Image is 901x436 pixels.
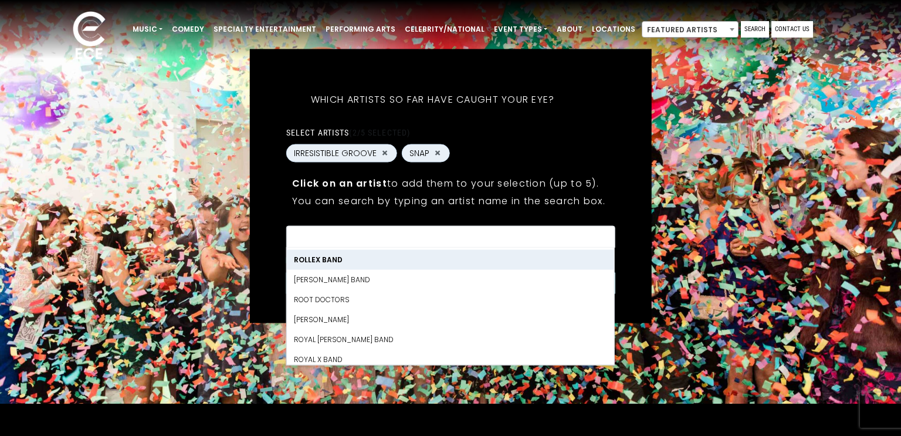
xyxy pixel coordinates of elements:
[287,330,614,350] li: Royal [PERSON_NAME] Band
[286,127,410,137] label: Select artists
[349,127,410,137] span: (2/5 selected)
[741,21,769,38] a: Search
[642,22,738,38] span: Featured Artists
[209,19,321,39] a: Specialty Entertainment
[400,19,489,39] a: Celebrity/National
[167,19,209,39] a: Comedy
[287,290,614,310] li: ROOT DOCTORS
[294,233,608,244] textarea: Search
[489,19,552,39] a: Event Types
[60,8,118,65] img: ece_new_logo_whitev2-1.png
[287,270,614,290] li: [PERSON_NAME] Band
[587,19,640,39] a: Locations
[286,78,580,120] h5: Which artists so far have caught your eye?
[433,148,442,158] button: Remove SNAP
[292,193,609,208] p: You can search by typing an artist name in the search box.
[642,21,739,38] span: Featured Artists
[380,148,389,158] button: Remove IRRESISTIBLE GROOVE
[292,176,387,190] strong: Click on an artist
[321,19,400,39] a: Performing Arts
[287,350,614,370] li: Royal X Band
[771,21,813,38] a: Contact Us
[292,175,609,190] p: to add them to your selection (up to 5).
[294,147,377,159] span: IRRESISTIBLE GROOVE
[287,310,614,330] li: [PERSON_NAME]
[552,19,587,39] a: About
[409,147,429,159] span: SNAP
[287,250,614,270] li: Rollex Band
[128,19,167,39] a: Music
